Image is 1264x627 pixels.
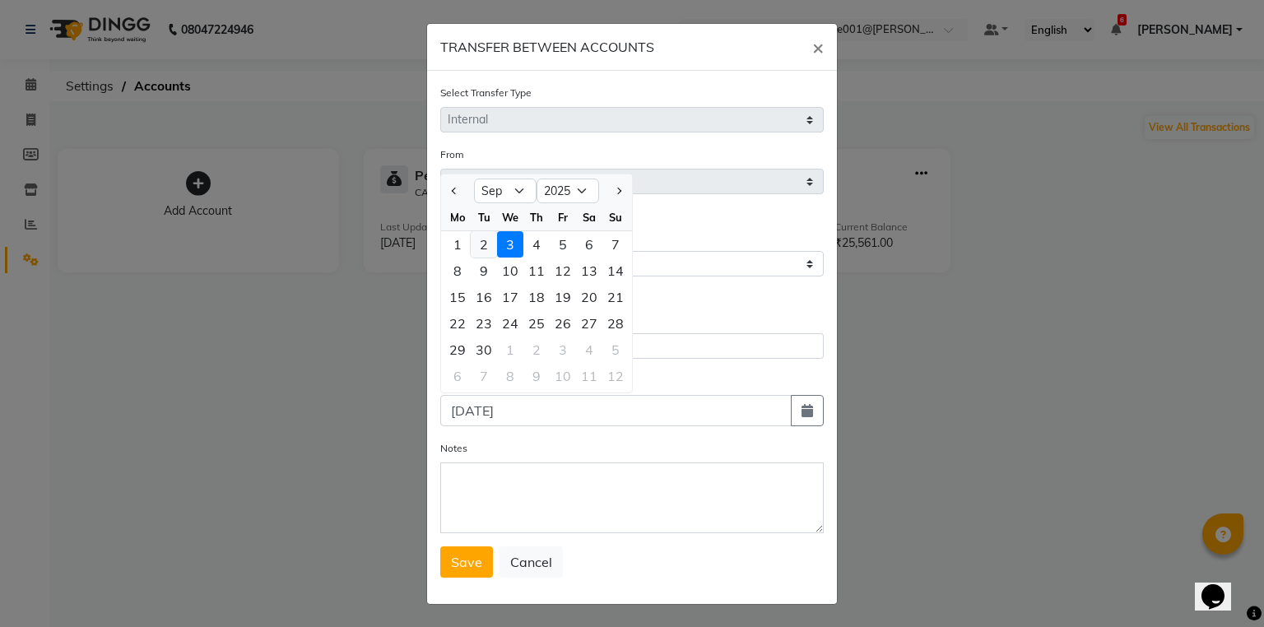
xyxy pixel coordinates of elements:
div: Friday, September 12, 2025 [550,258,576,284]
div: 13 [576,258,602,284]
div: 23 [471,310,497,337]
div: Wednesday, October 1, 2025 [497,337,523,363]
div: Tuesday, September 2, 2025 [471,231,497,258]
div: 14 [602,258,629,284]
div: 5 [602,337,629,363]
div: 30 [471,337,497,363]
div: Friday, September 26, 2025 [550,310,576,337]
div: 16 [471,284,497,310]
div: Sunday, September 21, 2025 [602,284,629,310]
div: 8 [497,363,523,389]
div: 2 [471,231,497,258]
div: 6 [576,231,602,258]
div: Th [523,204,550,230]
button: Cancel [500,546,563,578]
span: Save [451,554,482,570]
div: Monday, September 29, 2025 [444,337,471,363]
div: Wednesday, September 3, 2025 [497,231,523,258]
div: Friday, October 3, 2025 [550,337,576,363]
div: Wednesday, September 24, 2025 [497,310,523,337]
div: 21 [602,284,629,310]
div: Tuesday, September 23, 2025 [471,310,497,337]
div: 11 [576,363,602,389]
h6: TRANSFER BETWEEN ACCOUNTS [440,37,654,57]
label: From [440,147,464,162]
div: Sunday, October 5, 2025 [602,337,629,363]
div: Friday, October 10, 2025 [550,363,576,389]
div: Tuesday, September 9, 2025 [471,258,497,284]
label: Notes [440,441,467,456]
div: 9 [523,363,550,389]
div: 20 [576,284,602,310]
select: Select year [537,179,599,203]
div: Monday, September 1, 2025 [444,231,471,258]
div: Tuesday, October 7, 2025 [471,363,497,389]
div: 7 [602,231,629,258]
div: 1 [497,337,523,363]
button: Save [440,546,493,578]
div: 10 [497,258,523,284]
div: 3 [550,337,576,363]
div: Monday, September 22, 2025 [444,310,471,337]
div: Sunday, September 7, 2025 [602,231,629,258]
div: Mo [444,204,471,230]
div: Saturday, September 27, 2025 [576,310,602,337]
div: Sunday, September 28, 2025 [602,310,629,337]
div: Tuesday, September 16, 2025 [471,284,497,310]
div: 5 [550,231,576,258]
div: 18 [523,284,550,310]
div: 24 [497,310,523,337]
div: 28 [602,310,629,337]
div: 15 [444,284,471,310]
div: Thursday, September 4, 2025 [523,231,550,258]
div: Saturday, October 4, 2025 [576,337,602,363]
div: 1 [444,231,471,258]
div: Su [602,204,629,230]
div: 9 [471,258,497,284]
div: Monday, October 6, 2025 [444,363,471,389]
div: 8 [444,258,471,284]
div: Sa [576,204,602,230]
div: We [497,204,523,230]
div: Thursday, September 11, 2025 [523,258,550,284]
div: 4 [576,337,602,363]
div: Thursday, September 25, 2025 [523,310,550,337]
div: 25 [523,310,550,337]
div: 7 [471,363,497,389]
div: 12 [602,363,629,389]
select: Select month [474,179,537,203]
div: Tuesday, September 30, 2025 [471,337,497,363]
div: 12 [550,258,576,284]
div: 29 [444,337,471,363]
div: Monday, September 15, 2025 [444,284,471,310]
button: Close [799,24,837,70]
label: Select Transfer Type [440,86,532,100]
div: 10 [550,363,576,389]
span: × [812,35,824,59]
div: Thursday, September 18, 2025 [523,284,550,310]
div: 19 [550,284,576,310]
div: Tu [471,204,497,230]
div: Friday, September 5, 2025 [550,231,576,258]
div: Saturday, September 13, 2025 [576,258,602,284]
div: 22 [444,310,471,337]
div: 11 [523,258,550,284]
div: Thursday, October 9, 2025 [523,363,550,389]
button: Next month [611,178,625,204]
div: Saturday, September 6, 2025 [576,231,602,258]
div: 3 [497,231,523,258]
div: Wednesday, October 8, 2025 [497,363,523,389]
div: Thursday, October 2, 2025 [523,337,550,363]
div: Friday, September 19, 2025 [550,284,576,310]
div: 17 [497,284,523,310]
div: Saturday, September 20, 2025 [576,284,602,310]
div: Sunday, October 12, 2025 [602,363,629,389]
div: 26 [550,310,576,337]
div: Fr [550,204,576,230]
div: Wednesday, September 17, 2025 [497,284,523,310]
div: Sunday, September 14, 2025 [602,258,629,284]
div: Monday, September 8, 2025 [444,258,471,284]
div: 4 [523,231,550,258]
div: 2 [523,337,550,363]
div: Wednesday, September 10, 2025 [497,258,523,284]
